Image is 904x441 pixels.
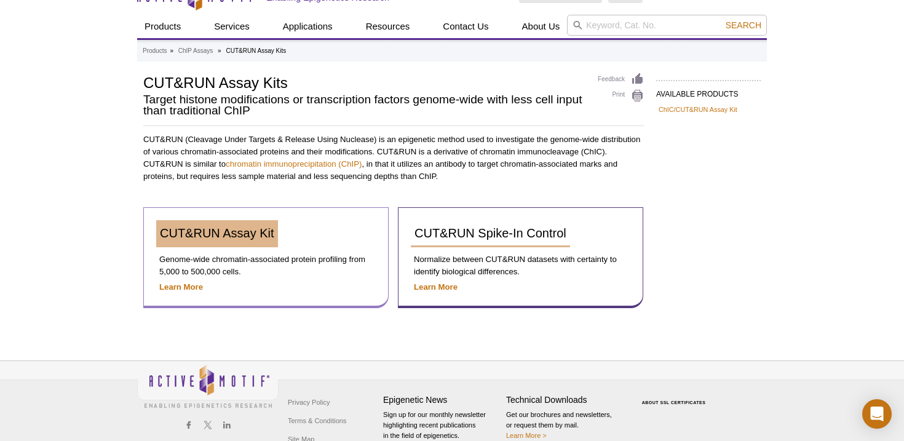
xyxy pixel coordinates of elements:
[414,282,458,292] a: Learn More
[207,15,257,38] a: Services
[515,15,568,38] a: About Us
[156,220,278,247] a: CUT&RUN Assay Kit
[137,15,188,38] a: Products
[285,411,349,430] a: Terms & Conditions
[411,253,630,278] p: Normalize between CUT&RUN datasets with certainty to identify biological differences.
[435,15,496,38] a: Contact Us
[629,383,721,410] table: Click to Verify - This site chose Symantec SSL for secure e-commerce and confidential communicati...
[170,47,173,54] li: »
[726,20,761,30] span: Search
[656,80,761,102] h2: AVAILABLE PRODUCTS
[218,47,221,54] li: »
[383,395,500,405] h4: Epigenetic News
[137,361,279,411] img: Active Motif,
[598,89,644,103] a: Print
[506,410,623,441] p: Get our brochures and newsletters, or request them by mail.
[276,15,340,38] a: Applications
[359,15,418,38] a: Resources
[156,253,376,278] p: Genome-wide chromatin-associated protein profiling from 5,000 to 500,000 cells.
[159,282,203,292] a: Learn More
[414,226,566,240] span: CUT&RUN Spike-In Control
[143,46,167,57] a: Products
[506,432,547,439] a: Learn More >
[642,400,706,405] a: ABOUT SSL CERTIFICATES
[143,94,585,116] h2: Target histone modifications or transcription factors genome-wide with less cell input than tradi...
[722,20,765,31] button: Search
[143,73,585,91] h1: CUT&RUN Assay Kits
[567,15,767,36] input: Keyword, Cat. No.
[659,104,737,115] a: ChIC/CUT&RUN Assay Kit
[160,226,274,240] span: CUT&RUN Assay Kit
[226,47,286,54] li: CUT&RUN Assay Kits
[178,46,213,57] a: ChIP Assays
[143,133,644,183] p: CUT&RUN (Cleavage Under Targets & Release Using Nuclease) is an epigenetic method used to investi...
[411,220,570,247] a: CUT&RUN Spike-In Control
[862,399,892,429] div: Open Intercom Messenger
[285,393,333,411] a: Privacy Policy
[598,73,644,86] a: Feedback
[226,159,362,169] a: chromatin immunoprecipitation (ChIP)
[506,395,623,405] h4: Technical Downloads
